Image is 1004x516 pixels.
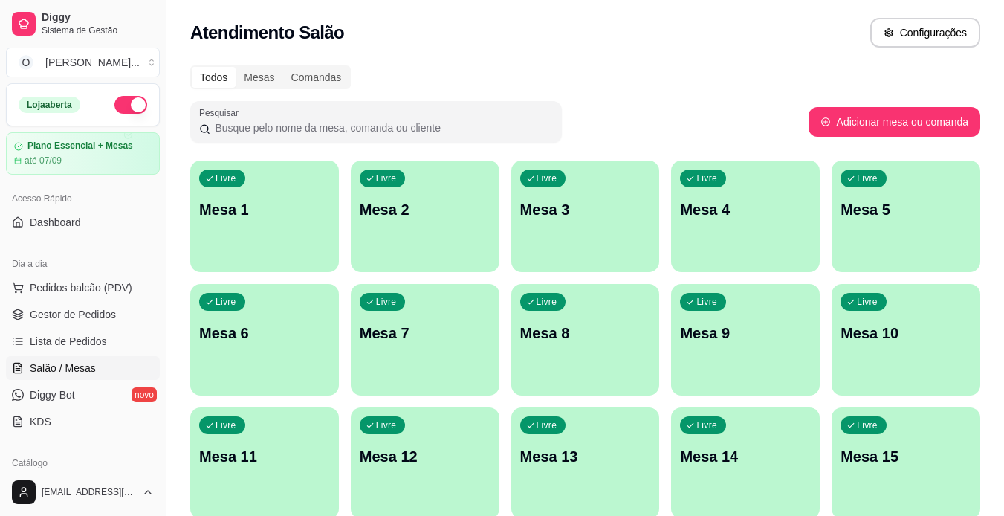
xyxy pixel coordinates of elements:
button: LivreMesa 9 [671,284,820,396]
button: Pedidos balcão (PDV) [6,276,160,300]
button: LivreMesa 1 [190,161,339,272]
div: Catálogo [6,451,160,475]
p: Livre [537,172,557,184]
button: LivreMesa 10 [832,284,980,396]
p: Mesa 4 [680,199,811,220]
span: Sistema de Gestão [42,25,154,36]
p: Mesa 13 [520,446,651,467]
p: Mesa 9 [680,323,811,344]
a: Gestor de Pedidos [6,303,160,326]
span: Lista de Pedidos [30,334,107,349]
a: Salão / Mesas [6,356,160,380]
article: até 07/09 [25,155,62,167]
div: [PERSON_NAME] ... [45,55,140,70]
button: Select a team [6,48,160,77]
div: Loja aberta [19,97,80,113]
p: Mesa 5 [841,199,971,220]
div: Mesas [236,67,282,88]
p: Mesa 15 [841,446,971,467]
p: Livre [696,172,717,184]
a: Diggy Botnovo [6,383,160,407]
button: LivreMesa 5 [832,161,980,272]
span: [EMAIL_ADDRESS][DOMAIN_NAME] [42,486,136,498]
button: LivreMesa 7 [351,284,499,396]
p: Livre [696,296,717,308]
button: Alterar Status [114,96,147,114]
span: O [19,55,33,70]
p: Livre [216,419,236,431]
span: Dashboard [30,215,81,230]
p: Livre [376,419,397,431]
p: Mesa 2 [360,199,490,220]
div: Comandas [283,67,350,88]
span: Pedidos balcão (PDV) [30,280,132,295]
p: Mesa 7 [360,323,490,344]
span: Diggy Bot [30,387,75,402]
p: Livre [537,296,557,308]
button: LivreMesa 3 [511,161,660,272]
input: Pesquisar [210,120,553,135]
p: Livre [696,419,717,431]
p: Mesa 1 [199,199,330,220]
div: Acesso Rápido [6,187,160,210]
div: Dia a dia [6,252,160,276]
p: Livre [857,172,878,184]
p: Mesa 3 [520,199,651,220]
p: Livre [216,296,236,308]
p: Mesa 6 [199,323,330,344]
p: Livre [376,172,397,184]
div: Todos [192,67,236,88]
h2: Atendimento Salão [190,21,344,45]
p: Mesa 12 [360,446,490,467]
button: LivreMesa 8 [511,284,660,396]
a: Dashboard [6,210,160,234]
p: Mesa 11 [199,446,330,467]
p: Livre [857,296,878,308]
button: LivreMesa 2 [351,161,499,272]
button: Configurações [870,18,980,48]
p: Mesa 14 [680,446,811,467]
span: KDS [30,414,51,429]
a: Lista de Pedidos [6,329,160,353]
button: LivreMesa 6 [190,284,339,396]
article: Plano Essencial + Mesas [27,141,133,152]
span: Salão / Mesas [30,361,96,375]
p: Mesa 10 [841,323,971,344]
a: DiggySistema de Gestão [6,6,160,42]
span: Gestor de Pedidos [30,307,116,322]
button: [EMAIL_ADDRESS][DOMAIN_NAME] [6,474,160,510]
a: Plano Essencial + Mesasaté 07/09 [6,132,160,175]
a: KDS [6,410,160,433]
p: Livre [537,419,557,431]
span: Diggy [42,11,154,25]
p: Livre [857,419,878,431]
p: Livre [376,296,397,308]
button: LivreMesa 4 [671,161,820,272]
p: Mesa 8 [520,323,651,344]
p: Livre [216,172,236,184]
label: Pesquisar [199,106,244,119]
button: Adicionar mesa ou comanda [809,107,980,137]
